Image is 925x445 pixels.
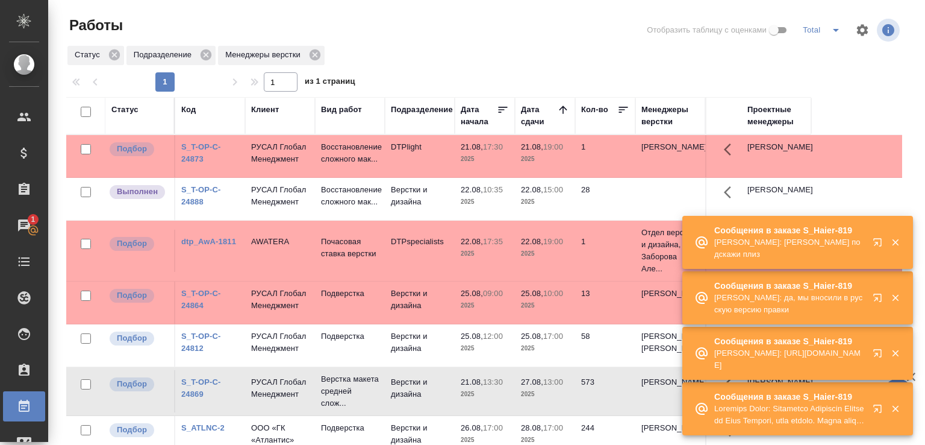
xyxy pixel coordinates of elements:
[543,332,563,341] p: 17:00
[181,377,221,399] a: S_T-OP-C-24869
[717,135,746,164] button: Здесь прячутся важные кнопки
[543,377,563,387] p: 13:00
[66,16,123,35] span: Работы
[461,237,483,246] p: 22.08,
[181,237,236,246] a: dtp_AwA-1811
[225,49,305,61] p: Менеджеры верстки
[108,141,168,157] div: Можно подбирать исполнителей
[117,332,147,344] p: Подбор
[714,292,865,316] p: [PERSON_NAME]: да, мы вносили в русскую версию правки
[385,370,455,412] td: Верстки и дизайна
[461,423,483,432] p: 26.08,
[108,236,168,252] div: Можно подбирать исполнителей
[641,330,699,355] p: [PERSON_NAME], [PERSON_NAME]
[543,237,563,246] p: 19:00
[521,248,569,260] p: 2025
[321,184,379,208] p: Восстановление сложного мак...
[111,104,139,116] div: Статус
[641,141,699,153] p: [PERSON_NAME]
[218,46,325,65] div: Менеджеры верстки
[305,74,355,92] span: из 1 страниц
[747,104,805,128] div: Проектные менеджеры
[251,141,309,165] p: РУСАЛ Глобал Менеджмент
[461,196,509,208] p: 2025
[521,185,543,194] p: 22.08,
[461,104,497,128] div: Дата начала
[483,237,503,246] p: 17:35
[575,282,635,324] td: 13
[461,377,483,387] p: 21.08,
[391,104,453,116] div: Подразделение
[543,423,563,432] p: 17:00
[461,153,509,165] p: 2025
[581,104,608,116] div: Кол-во
[181,423,225,432] a: S_ATLNC-2
[385,178,455,220] td: Верстки и дизайна
[543,289,563,298] p: 10:00
[461,185,483,194] p: 22.08,
[883,348,908,359] button: Закрыть
[714,280,865,292] p: Сообщения в заказе S_Haier-819
[134,49,196,61] p: Подразделение
[181,185,221,206] a: S_T-OP-C-24888
[521,142,543,151] p: 21.08,
[251,236,309,248] p: AWATERA
[75,49,104,61] p: Статус
[714,391,865,403] p: Сообщения в заказе S_Haier-819
[117,289,147,301] p: Подбор
[575,178,635,220] td: 28
[3,210,45,241] a: 1
[461,300,509,312] p: 2025
[321,373,379,409] p: Верстка макета средней слож...
[575,230,635,272] td: 1
[483,332,503,341] p: 12:00
[461,332,483,341] p: 25.08,
[23,213,42,226] span: 1
[521,342,569,355] p: 2025
[461,248,509,260] p: 2025
[117,378,147,390] p: Подбор
[641,104,699,128] div: Менеджеры верстки
[714,236,865,260] p: [PERSON_NAME]: [PERSON_NAME] подскажи плиз
[483,185,503,194] p: 10:35
[521,332,543,341] p: 25.08,
[647,24,767,36] span: Отобразить таблицу с оценками
[848,16,877,45] span: Настроить таблицу
[483,423,503,432] p: 17:00
[117,143,147,155] p: Подбор
[641,288,699,300] p: [PERSON_NAME]
[521,423,543,432] p: 28.08,
[883,403,908,414] button: Закрыть
[641,376,699,388] p: [PERSON_NAME]
[521,289,543,298] p: 25.08,
[641,227,699,275] p: Отдел верстки и дизайна, Заборова Але...
[117,424,147,436] p: Подбор
[321,141,379,165] p: Восстановление сложного мак...
[461,289,483,298] p: 25.08,
[877,19,902,42] span: Посмотреть информацию
[385,135,455,177] td: DTPlight
[883,292,908,303] button: Закрыть
[717,178,746,207] button: Здесь прячутся важные кнопки
[521,388,569,400] p: 2025
[321,422,379,434] p: Подверстка
[321,288,379,300] p: Подверстка
[521,104,557,128] div: Дата сдачи
[741,135,811,177] td: [PERSON_NAME]
[108,330,168,347] div: Можно подбирать исполнителей
[883,237,908,248] button: Закрыть
[385,282,455,324] td: Верстки и дизайна
[575,370,635,412] td: 573
[251,184,309,208] p: РУСАЛ Глобал Менеджмент
[714,224,865,236] p: Сообщения в заказе S_Haier-819
[385,230,455,272] td: DTPspecialists
[461,388,509,400] p: 2025
[126,46,216,65] div: Подразделение
[321,236,379,260] p: Почасовая ставка верстки
[67,46,124,65] div: Статус
[181,289,221,310] a: S_T-OP-C-24864
[321,330,379,342] p: Подверстка
[108,184,168,200] div: Исполнитель завершил работу
[521,153,569,165] p: 2025
[865,230,894,259] button: Открыть в новой вкладке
